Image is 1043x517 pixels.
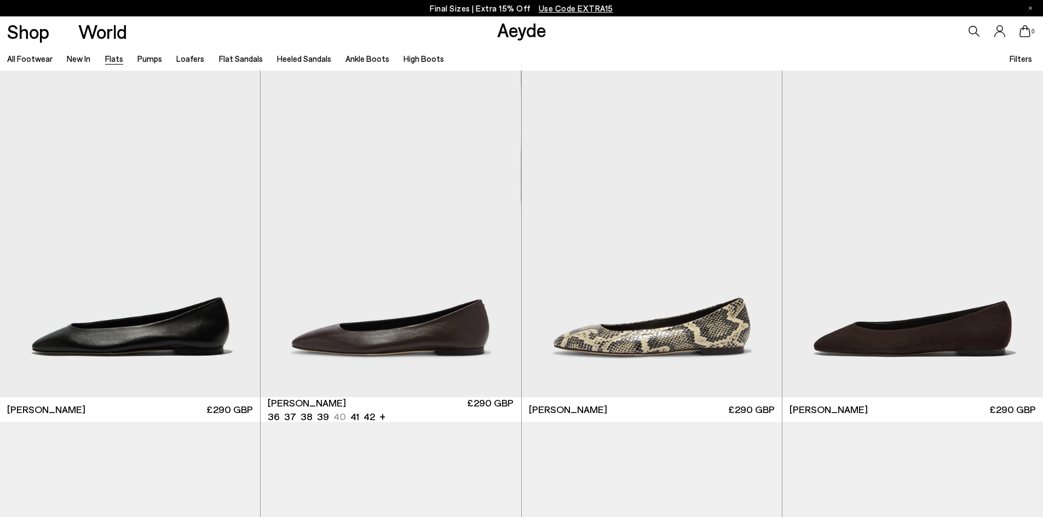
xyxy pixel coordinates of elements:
span: [PERSON_NAME] [268,396,346,410]
a: [PERSON_NAME] £290 GBP [522,397,782,422]
li: 41 [350,410,359,423]
a: [PERSON_NAME] 36 37 38 39 40 41 42 + £290 GBP [261,397,521,422]
span: [PERSON_NAME] [529,403,607,416]
a: Ankle Boots [345,54,389,63]
span: Navigate to /collections/ss25-final-sizes [539,3,613,13]
a: Shop [7,22,49,41]
a: High Boots [404,54,444,63]
span: Filters [1010,54,1032,63]
span: £290 GBP [989,403,1036,416]
span: [PERSON_NAME] [7,403,85,416]
a: Aeyde [497,18,546,41]
img: Ellie Almond-Toe Flats [521,71,781,397]
li: 36 [268,410,280,423]
div: 1 / 6 [261,71,521,397]
a: 6 / 6 1 / 6 2 / 6 3 / 6 4 / 6 5 / 6 6 / 6 1 / 6 Next slide Previous slide [261,71,521,397]
a: All Footwear [7,54,53,63]
ul: variant [268,410,372,423]
p: Final Sizes | Extra 15% Off [430,2,613,15]
li: + [379,409,385,423]
img: Ellie Almond-Toe Flats [261,71,521,397]
a: Pumps [137,54,162,63]
img: Ellie Almond-Toe Flats [522,71,782,397]
div: 2 / 6 [521,71,781,397]
a: World [78,22,127,41]
span: £290 GBP [728,403,775,416]
li: 37 [284,410,296,423]
span: £290 GBP [206,403,253,416]
a: 0 [1019,25,1030,37]
a: Flat Sandals [219,54,263,63]
a: [PERSON_NAME] £290 GBP [782,397,1043,422]
span: [PERSON_NAME] [790,403,868,416]
li: 42 [364,410,375,423]
img: Ellie Suede Almond-Toe Flats [782,71,1043,397]
a: Flats [105,54,123,63]
a: Heeled Sandals [277,54,331,63]
a: New In [67,54,90,63]
li: 39 [317,410,329,423]
a: Loafers [176,54,204,63]
li: 38 [301,410,313,423]
span: 0 [1030,28,1036,34]
span: £290 GBP [467,396,514,423]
